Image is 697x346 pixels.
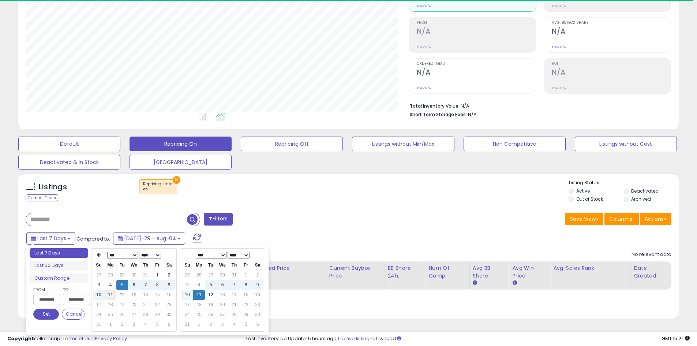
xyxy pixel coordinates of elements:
td: 17 [181,300,193,310]
td: 25 [193,310,205,320]
th: We [217,260,228,270]
button: Default [18,137,120,151]
label: Out of Stock [576,196,603,202]
p: Listing States: [569,179,679,186]
td: 1 [193,320,205,330]
span: [DATE]-29 - Aug-04 [124,235,176,242]
small: Prev: N/A [417,45,431,49]
button: [DATE]-29 - Aug-04 [113,232,185,245]
button: Listings without Min/Max [352,137,454,151]
td: 27 [93,270,105,280]
div: Avg Win Price [512,264,547,280]
div: BB Share 24h. [388,264,423,280]
td: 13 [217,290,228,300]
td: 27 [128,310,140,320]
button: Cancel [62,309,85,320]
span: Ordered Items [417,62,536,66]
a: Terms of Use [63,335,94,342]
td: 21 [228,300,240,310]
strong: Copyright [7,335,34,342]
td: 12 [116,290,128,300]
small: Prev: N/A [552,86,566,90]
button: × [173,176,180,184]
td: 1 [151,270,163,280]
b: Total Inventory Value: [410,103,460,109]
small: Avg Win Price. [512,280,517,286]
td: 31 [93,320,105,330]
td: 23 [252,300,263,310]
td: 30 [252,310,263,320]
th: Sa [163,260,175,270]
h2: N/A [552,27,671,37]
th: Th [140,260,151,270]
td: 31 [228,270,240,280]
button: Listings without Cost [575,137,677,151]
td: 6 [217,280,228,290]
button: Non Competitive [464,137,566,151]
div: seller snap | | [7,335,127,342]
td: 11 [105,290,116,300]
td: 24 [93,310,105,320]
td: 15 [240,290,252,300]
div: Clear All Filters [26,194,58,201]
td: 24 [181,310,193,320]
td: 3 [181,280,193,290]
td: 22 [240,300,252,310]
small: Prev: N/A [552,45,566,49]
small: Prev: N/A [552,4,566,8]
td: 29 [205,270,217,280]
td: 4 [193,280,205,290]
div: Listed Price [260,264,323,272]
th: Mo [193,260,205,270]
td: 9 [252,280,263,290]
span: Avg. Buybox Share [552,21,671,25]
h5: Listings [39,182,67,192]
td: 1 [240,270,252,280]
li: Custom Range [30,274,88,283]
td: 28 [228,310,240,320]
div: Avg BB Share [473,264,506,280]
td: 5 [151,320,163,330]
td: 25 [105,310,116,320]
button: Repricing On [130,137,232,151]
button: Repricing Off [241,137,343,151]
td: 3 [217,320,228,330]
td: 27 [217,310,228,320]
td: 30 [163,310,175,320]
h2: N/A [417,27,536,37]
small: Prev: N/A [417,86,431,90]
td: 5 [240,320,252,330]
th: Th [228,260,240,270]
th: Tu [205,260,217,270]
li: N/A [410,101,666,110]
label: Active [576,188,590,194]
td: 9 [163,280,175,290]
button: [GEOGRAPHIC_DATA] [130,155,232,170]
td: 23 [163,300,175,310]
td: 22 [151,300,163,310]
td: 26 [116,310,128,320]
div: No relevant data [632,251,671,258]
td: 18 [193,300,205,310]
div: Num of Comp. [428,264,466,280]
td: 20 [217,300,228,310]
div: Date Created [634,264,668,280]
th: Sa [252,260,263,270]
span: N/A [468,111,477,118]
a: Privacy Policy [95,335,127,342]
td: 5 [116,280,128,290]
td: 26 [205,310,217,320]
td: 13 [128,290,140,300]
td: 31 [140,270,151,280]
td: 7 [228,280,240,290]
td: 16 [163,290,175,300]
th: Fr [151,260,163,270]
td: 18 [105,300,116,310]
button: Deactivated & In Stock [18,155,120,170]
td: 2 [116,320,128,330]
li: Last 30 Days [30,261,88,271]
td: 11 [193,290,205,300]
span: ROI [552,62,671,66]
div: Last InventoryLab Update: 5 hours ago, not synced. [246,335,690,342]
small: Avg BB Share. [473,280,477,286]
